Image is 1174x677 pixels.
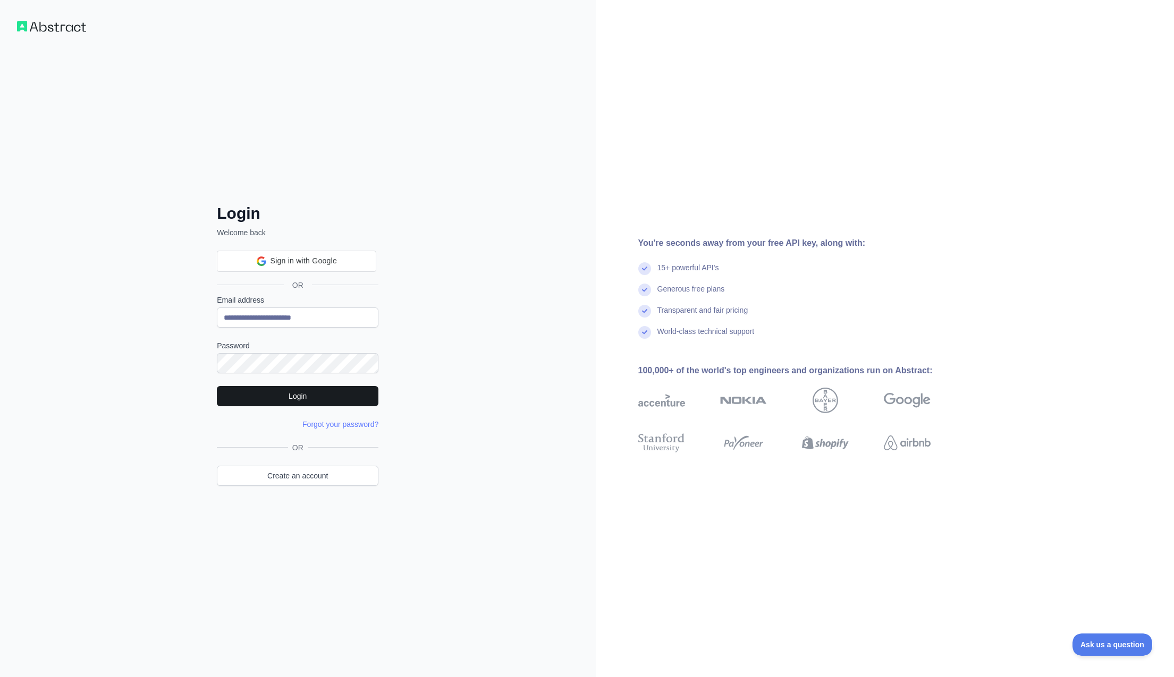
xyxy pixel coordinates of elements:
[657,262,719,284] div: 15+ powerful API's
[884,388,931,413] img: google
[17,21,86,32] img: Workflow
[217,340,378,351] label: Password
[217,251,376,272] div: Sign in with Google
[1072,633,1153,656] iframe: Toggle Customer Support
[720,388,767,413] img: nokia
[638,388,685,413] img: accenture
[288,442,308,453] span: OR
[284,280,312,290] span: OR
[271,255,337,267] span: Sign in with Google
[638,364,965,377] div: 100,000+ of the world's top engineers and organizations run on Abstract:
[657,284,725,305] div: Generous free plans
[657,326,755,347] div: World-class technical support
[638,284,651,296] img: check mark
[802,431,849,455] img: shopify
[638,237,965,250] div: You're seconds away from your free API key, along with:
[720,431,767,455] img: payoneer
[813,388,838,413] img: bayer
[302,420,378,429] a: Forgot your password?
[217,227,378,238] p: Welcome back
[638,431,685,455] img: stanford university
[657,305,748,326] div: Transparent and fair pricing
[217,386,378,406] button: Login
[217,466,378,486] a: Create an account
[638,305,651,318] img: check mark
[638,262,651,275] img: check mark
[217,204,378,223] h2: Login
[217,295,378,305] label: Email address
[884,431,931,455] img: airbnb
[638,326,651,339] img: check mark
